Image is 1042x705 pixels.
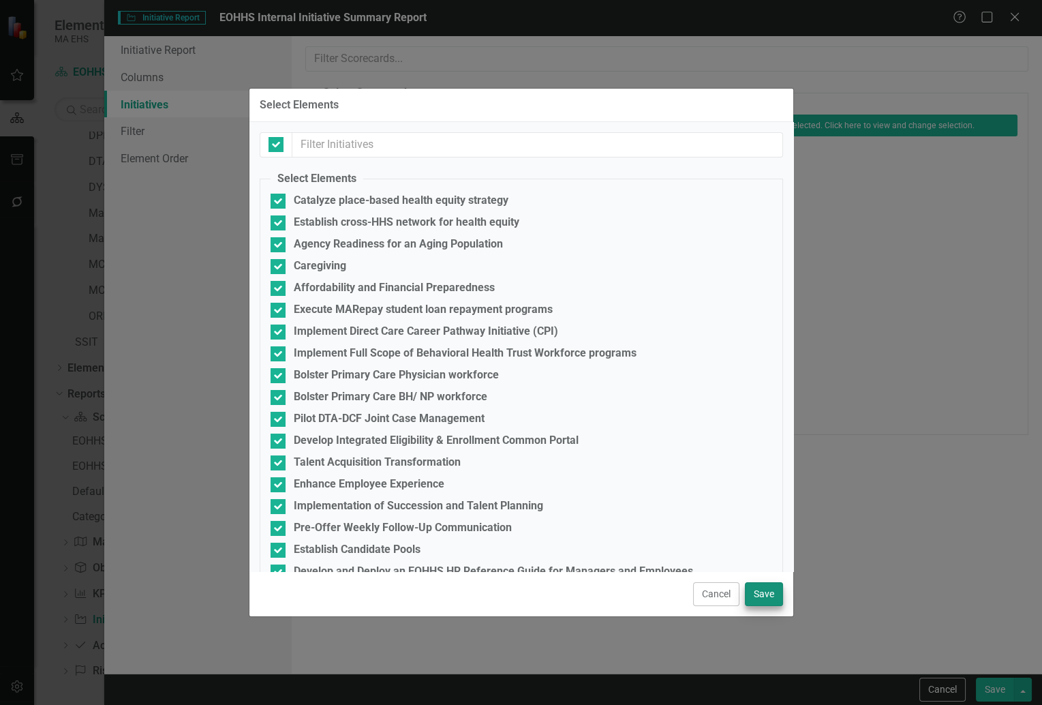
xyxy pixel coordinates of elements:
[294,238,503,250] div: Agency Readiness for an Aging Population
[294,522,512,534] div: Pre-Offer Weekly Follow-Up Communication
[294,216,519,228] div: Establish cross-HHS network for health equity
[294,325,558,337] div: Implement Direct Care Career Pathway Initiative (CPI)
[294,543,420,556] div: Establish Candidate Pools
[260,99,339,111] div: Select Elements
[693,582,739,606] button: Cancel
[294,565,693,577] div: Develop and Deploy an EOHHS HR Reference Guide for Managers and Employees
[294,478,444,490] div: Enhance Employee Experience
[294,500,543,512] div: Implementation of Succession and Talent Planning
[294,369,499,381] div: Bolster Primary Care Physician workforce
[294,456,461,468] div: Talent Acquisition Transformation
[294,260,346,272] div: Caregiving
[271,171,363,187] legend: Select Elements
[294,194,508,207] div: Catalyze place-based health equity strategy
[294,434,579,447] div: Develop Integrated Eligibility & Enrollment Common Portal
[294,303,553,316] div: Execute MARepay student loan repayment programs
[294,347,637,359] div: Implement Full Scope of Behavioral Health Trust Workforce programs
[292,132,783,157] input: Filter Initiatives
[745,582,783,606] button: Save
[294,391,487,403] div: Bolster Primary Care BH/ NP workforce
[294,412,485,425] div: Pilot DTA-DCF Joint Case Management
[294,282,495,294] div: Affordability and Financial Preparedness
